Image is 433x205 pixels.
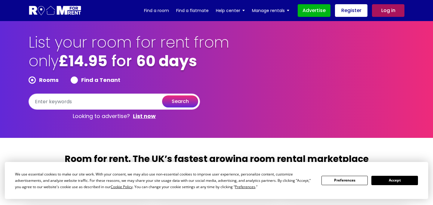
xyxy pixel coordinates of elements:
b: 60 days [136,50,197,72]
span: Cookie Policy [111,184,133,189]
b: £14.95 [59,50,107,72]
a: List now [133,113,156,120]
a: Help center [216,6,245,15]
img: Logo for Room for Rent, featuring a welcoming design with a house icon and modern typography [29,5,82,16]
span: for [112,50,132,72]
input: Enter keywords [29,94,200,110]
a: Register [335,4,367,17]
label: Rooms [29,76,59,84]
button: Preferences [321,176,368,185]
a: Advertise [298,4,330,17]
label: Find a Tenant [71,76,120,84]
button: Accept [371,176,418,185]
span: Preferences [235,184,255,189]
button: search [162,95,198,107]
h2: Room for rent. The UK’s fastest growing room rental marketplace [63,153,370,169]
div: Cookie Consent Prompt [5,162,428,199]
a: Find a room [144,6,169,15]
p: Looking to advertise? [29,110,200,123]
a: Log in [372,4,404,17]
a: Manage rentals [252,6,289,15]
a: Find a flatmate [176,6,209,15]
h1: List your room for rent from only [29,33,230,76]
div: We use essential cookies to make our site work. With your consent, we may also use non-essential ... [15,171,314,190]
